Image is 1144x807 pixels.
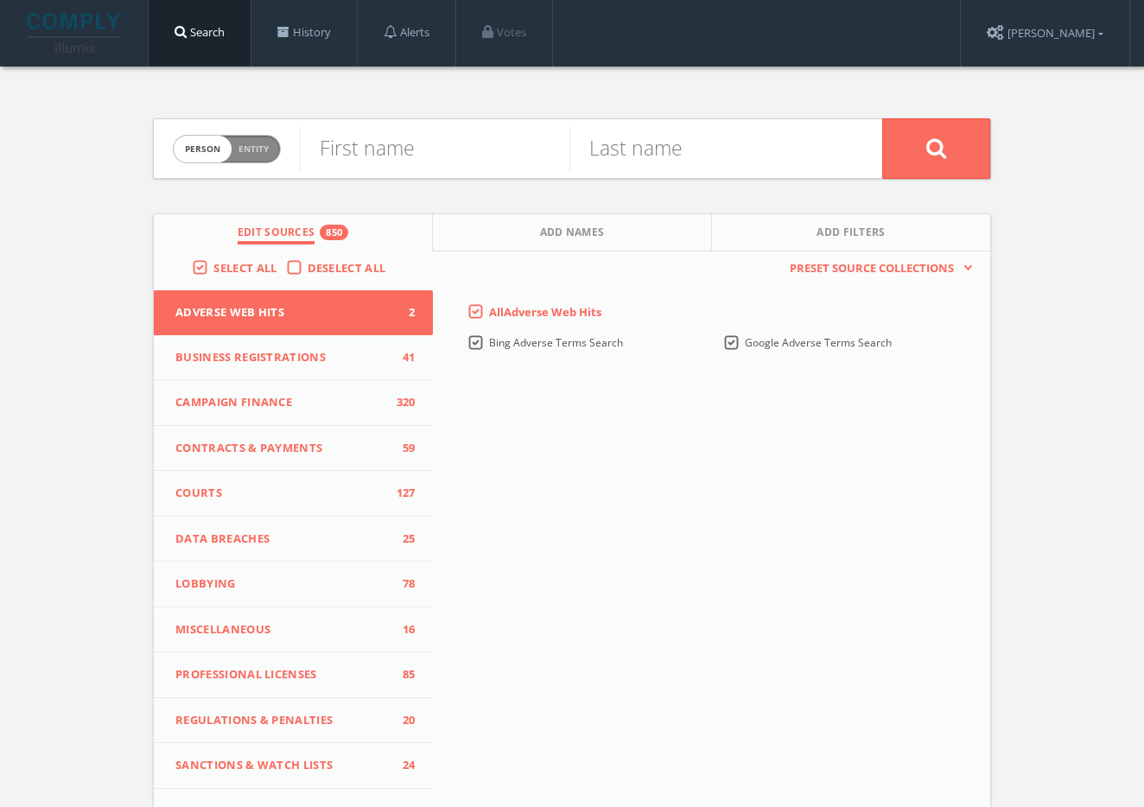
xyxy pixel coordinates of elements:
[390,666,416,683] span: 85
[154,290,433,335] button: Adverse Web Hits2
[489,335,623,350] span: Bing Adverse Terms Search
[433,214,712,251] button: Add Names
[154,335,433,381] button: Business Registrations41
[154,426,433,472] button: Contracts & Payments59
[781,260,963,277] span: Preset Source Collections
[27,13,124,53] img: illumis
[154,562,433,607] button: Lobbying78
[154,214,433,251] button: Edit Sources850
[390,712,416,729] span: 20
[154,517,433,562] button: Data Breaches25
[175,531,390,548] span: Data Breaches
[390,485,416,502] span: 127
[817,225,886,245] span: Add Filters
[489,304,601,320] span: All Adverse Web Hits
[154,380,433,426] button: Campaign Finance320
[390,394,416,411] span: 320
[540,225,605,245] span: Add Names
[390,575,416,593] span: 78
[390,621,416,639] span: 16
[238,225,315,245] span: Edit Sources
[320,225,348,240] div: 850
[154,652,433,698] button: Professional Licenses85
[154,471,433,517] button: Courts127
[175,666,390,683] span: Professional Licenses
[745,335,892,350] span: Google Adverse Terms Search
[175,485,390,502] span: Courts
[154,607,433,653] button: Miscellaneous16
[213,260,276,276] span: Select All
[308,260,386,276] span: Deselect All
[390,349,416,366] span: 41
[390,757,416,774] span: 24
[154,743,433,789] button: Sanctions & Watch Lists24
[781,260,973,277] button: Preset Source Collections
[175,575,390,593] span: Lobbying
[390,304,416,321] span: 2
[175,621,390,639] span: Miscellaneous
[175,712,390,729] span: Regulations & Penalties
[175,394,390,411] span: Campaign Finance
[390,440,416,457] span: 59
[154,698,433,744] button: Regulations & Penalties20
[175,440,390,457] span: Contracts & Payments
[390,531,416,548] span: 25
[175,757,390,774] span: Sanctions & Watch Lists
[175,349,390,366] span: Business Registrations
[712,214,990,251] button: Add Filters
[175,304,390,321] span: Adverse Web Hits
[174,136,232,162] span: person
[238,143,269,156] span: Entity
